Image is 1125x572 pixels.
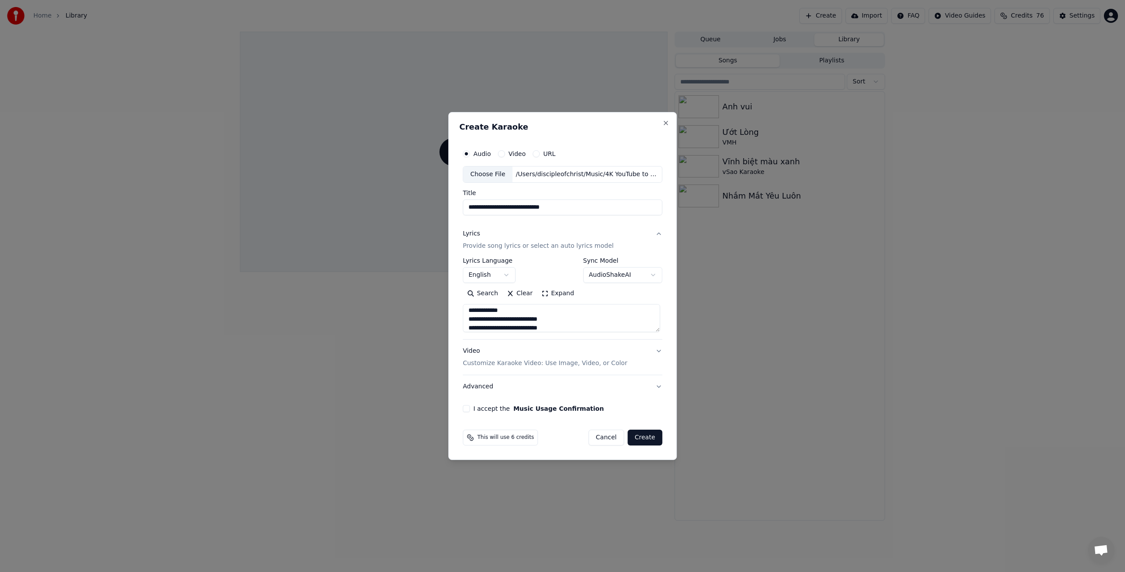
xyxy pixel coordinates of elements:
[463,375,662,398] button: Advanced
[463,242,613,250] p: Provide song lyrics or select an auto lyrics model
[537,286,578,300] button: Expand
[508,151,526,157] label: Video
[583,257,662,264] label: Sync Model
[463,340,662,375] button: VideoCustomize Karaoke Video: Use Image, Video, or Color
[512,170,662,179] div: /Users/discipleofchrist/Music/4K YouTube to MP3/Worship English/For Your name is holy_vocal_DONE.wav
[463,222,662,257] button: LyricsProvide song lyrics or select an auto lyrics model
[463,257,662,339] div: LyricsProvide song lyrics or select an auto lyrics model
[463,257,515,264] label: Lyrics Language
[477,434,534,441] span: This will use 6 credits
[513,405,604,412] button: I accept the
[463,167,512,182] div: Choose File
[463,229,480,238] div: Lyrics
[459,123,666,131] h2: Create Karaoke
[588,430,624,445] button: Cancel
[463,190,662,196] label: Title
[463,359,627,368] p: Customize Karaoke Video: Use Image, Video, or Color
[543,151,555,157] label: URL
[473,405,604,412] label: I accept the
[463,347,627,368] div: Video
[502,286,537,300] button: Clear
[628,430,662,445] button: Create
[463,286,502,300] button: Search
[473,151,491,157] label: Audio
